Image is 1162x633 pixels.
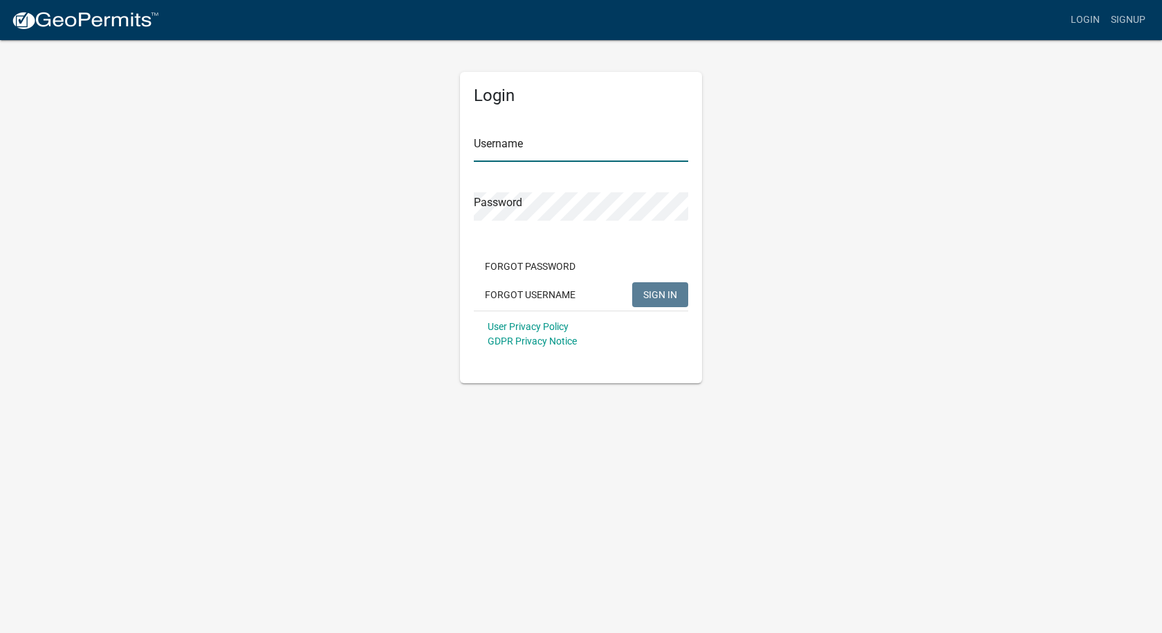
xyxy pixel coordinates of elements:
button: SIGN IN [632,282,688,307]
span: SIGN IN [643,288,677,300]
button: Forgot Password [474,254,587,279]
a: GDPR Privacy Notice [488,336,577,347]
h5: Login [474,86,688,106]
a: Login [1065,7,1105,33]
a: Signup [1105,7,1151,33]
button: Forgot Username [474,282,587,307]
a: User Privacy Policy [488,321,569,332]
